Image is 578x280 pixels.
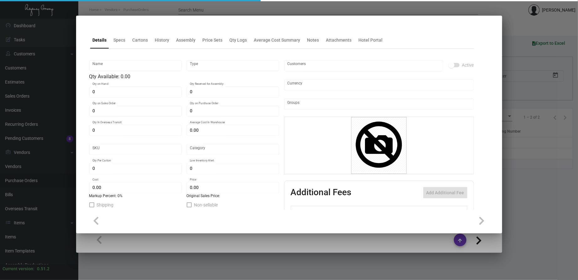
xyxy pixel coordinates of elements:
div: Attachments [326,37,352,43]
th: Price type [431,206,460,217]
div: Details [93,37,107,43]
button: Add Additional Fee [423,187,467,198]
div: Hotel Portal [359,37,383,43]
div: Assembly [176,37,196,43]
input: Add new.. [287,102,471,107]
th: Active [291,206,310,217]
div: Qty Available: 0.00 [89,73,279,80]
div: Average Cost Summary [254,37,300,43]
div: 0.51.2 [37,266,49,272]
div: Qty Logs [230,37,247,43]
span: Non-sellable [194,201,218,209]
h2: Additional Fees [291,187,351,198]
span: Shipping [97,201,114,209]
div: Specs [114,37,126,43]
th: Price [406,206,431,217]
div: History [155,37,169,43]
div: Notes [307,37,319,43]
div: Current version: [3,266,34,272]
div: Price Sets [203,37,223,43]
th: Cost [380,206,406,217]
div: Cartons [133,37,148,43]
span: Active [462,61,474,69]
input: Add new.. [287,63,440,68]
span: Add Additional Fee [426,190,464,195]
th: Type [310,206,380,217]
